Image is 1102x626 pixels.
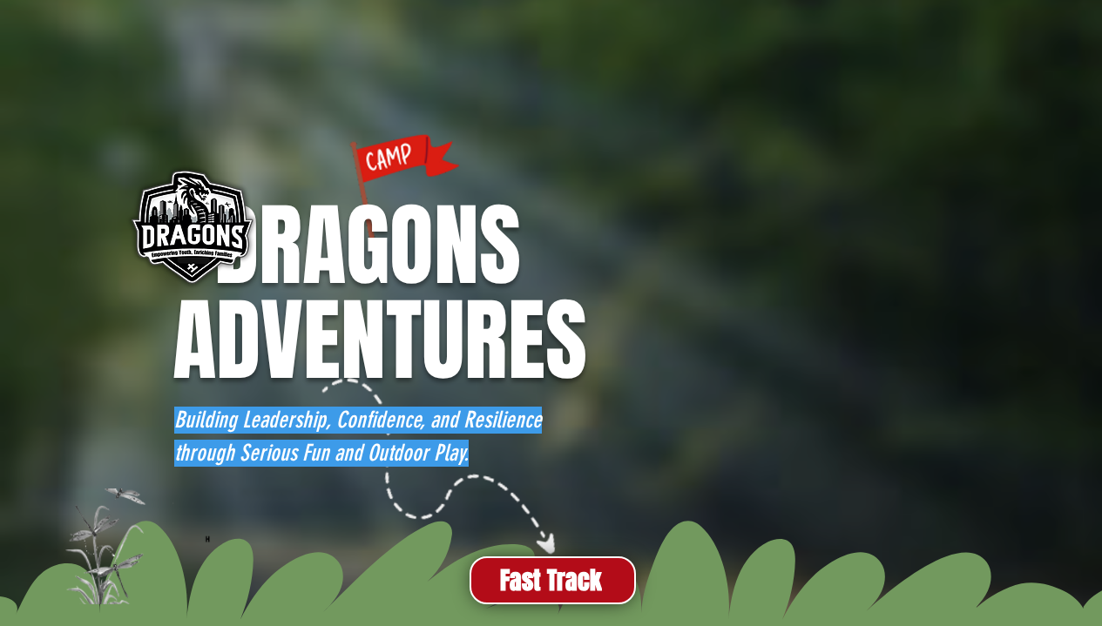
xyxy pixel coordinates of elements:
[120,158,261,300] img: DRAGONS LOGO BADGE SINGAPORE.png
[347,129,459,241] img: CAMP FLAG.png
[470,556,636,604] a: Fast Track
[174,407,542,467] span: Building Leadership, Confidence, and Resilience through Serious Fun and Outdoor Play.
[294,361,587,581] img: DRAGONS DIRECTION LINE.png
[172,180,587,407] span: DRAGONS ADVENTURES
[500,563,602,597] span: Fast Track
